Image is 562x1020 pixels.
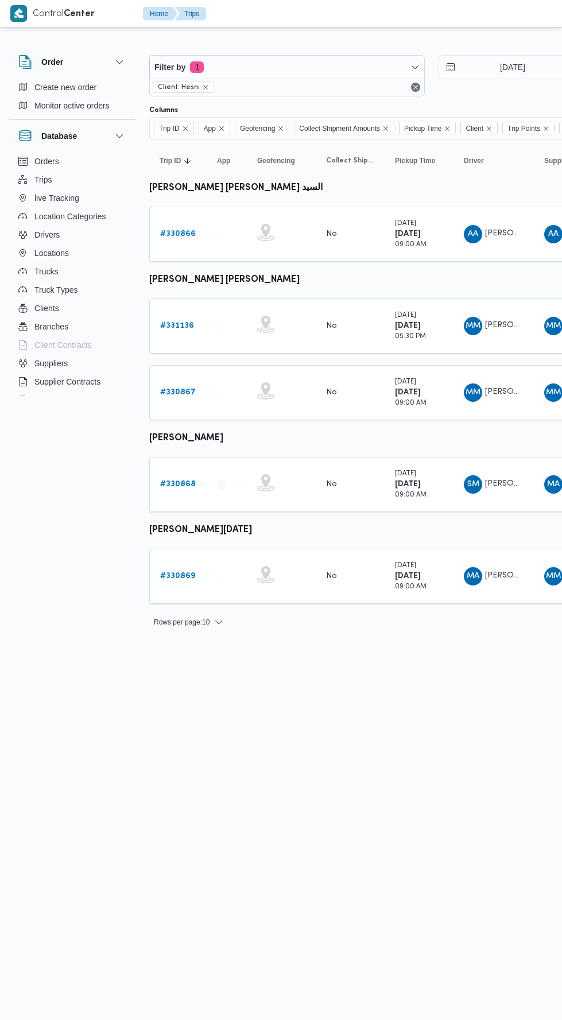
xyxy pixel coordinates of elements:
small: [DATE] [395,379,416,385]
button: Filter by1 active filters [150,56,424,79]
div: Muhammad Ammad Rmdhan Alsaid Muhammad [464,567,482,585]
img: X8yXhbKr1z7QwAAAABJRU5ErkJggg== [10,5,27,22]
span: MA [547,475,560,494]
span: Drivers [34,228,60,242]
small: 09:00 AM [395,492,427,498]
span: Collect Shipment Amounts [299,122,380,135]
button: Create new order [14,78,131,96]
button: Remove Geofencing from selection in this group [277,125,284,132]
div: Database [9,152,135,401]
span: Monitor active orders [34,99,110,113]
button: Remove Trip ID from selection in this group [182,125,189,132]
b: # 330866 [160,230,196,238]
button: Remove Collect Shipment Amounts from selection in this group [382,125,389,132]
button: Database [18,129,126,143]
span: Trips [34,173,52,187]
a: #330869 [160,569,195,583]
span: MM [546,567,561,585]
a: #330868 [160,478,196,491]
button: Drivers [14,226,131,244]
div: Muhammad Manib Muhammad Abadalamuqusod [464,383,482,402]
b: [PERSON_NAME] [149,434,223,443]
span: Client: Hesni [153,82,214,93]
button: Remove Client from selection in this group [486,125,493,132]
button: Branches [14,317,131,336]
svg: Sorted in descending order [183,156,192,165]
b: [DATE] [395,480,421,488]
span: Trip Points [507,122,540,135]
b: # 330869 [160,572,195,580]
b: [DATE] [395,230,421,238]
small: 09:00 AM [395,584,427,590]
span: Trip Points [502,122,555,134]
span: Geofencing [257,156,295,165]
span: Geofencing [240,122,275,135]
span: live Tracking [34,191,79,205]
span: MM [466,383,480,402]
span: Location Categories [34,210,106,223]
button: Client Contracts [14,336,131,354]
button: Remove Pickup Time from selection in this group [444,125,451,132]
button: live Tracking [14,189,131,207]
b: # 330868 [160,480,196,488]
span: Pickup Time [399,122,456,134]
a: #330867 [160,386,196,400]
button: Monitor active orders [14,96,131,115]
h3: Database [41,129,77,143]
div: No [326,571,337,581]
div: No [326,479,337,490]
div: No [326,229,337,239]
span: Pickup Time [404,122,441,135]
button: Pickup Time [390,152,448,170]
button: remove selected entity [202,84,209,91]
b: [PERSON_NAME] [PERSON_NAME] السيد [149,184,323,192]
button: Geofencing [253,152,310,170]
span: Trip ID; Sorted in descending order [160,156,181,165]
span: Geofencing [235,122,289,134]
span: Trucks [34,265,58,278]
a: #330866 [160,227,196,241]
button: Remove [409,80,423,94]
b: [PERSON_NAME] [PERSON_NAME] [149,276,300,284]
span: Trip ID [159,122,180,135]
div: No [326,387,337,398]
span: Driver [464,156,484,165]
b: [DATE] [395,322,421,329]
button: Suppliers [14,354,131,373]
span: Truck Types [34,283,77,297]
span: Pickup Time [395,156,435,165]
label: Columns [149,106,178,115]
span: AA [548,225,559,243]
span: Trip ID [154,122,194,134]
div: Abad Alihafz Alsaid Abadalihafz Alsaid [464,225,482,243]
div: Order [9,78,135,119]
button: App [212,152,241,170]
span: [PERSON_NAME] [485,480,551,487]
b: # 330867 [160,389,196,396]
span: Client [460,122,498,134]
button: Home [143,7,177,21]
div: No [326,321,337,331]
span: App [199,122,230,134]
span: MM [546,383,561,402]
button: Trucks [14,262,131,281]
button: Location Categories [14,207,131,226]
button: Clients [14,299,131,317]
span: App [204,122,216,135]
button: Trips [14,170,131,189]
a: #331136 [160,319,194,333]
button: Order [18,55,126,69]
span: 1 active filters [190,61,204,73]
small: 09:00 AM [395,400,427,406]
button: Devices [14,391,131,409]
small: [DATE] [395,563,416,569]
button: Rows per page:10 [149,615,228,629]
span: Devices [34,393,63,407]
span: SM [467,475,479,494]
button: Locations [14,244,131,262]
button: Supplier Contracts [14,373,131,391]
div: Muhammad Manib Muhammad Abadalamuqusod [464,317,482,335]
span: Suppliers [34,356,68,370]
span: Clients [34,301,59,315]
button: Driver [459,152,528,170]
